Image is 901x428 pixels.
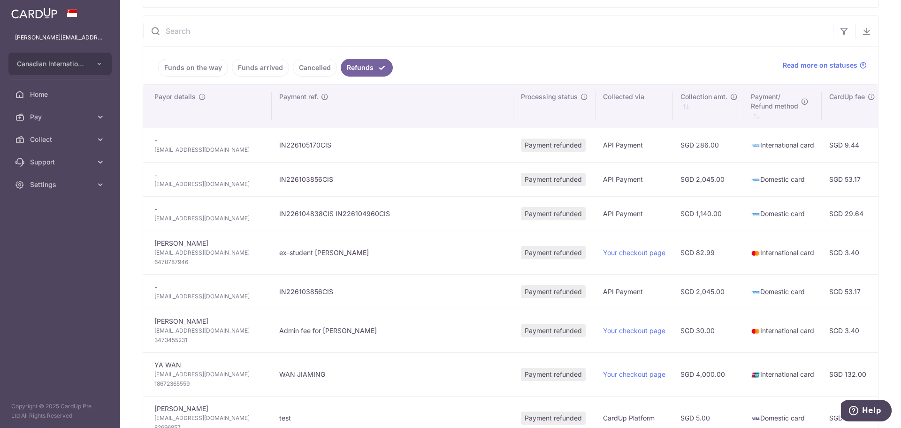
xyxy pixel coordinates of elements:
[143,85,272,128] th: Payor details
[673,352,743,396] td: SGD 4,000.00
[743,274,822,309] td: Domestic card
[743,196,822,231] td: Domestic card
[751,210,760,219] img: american-express-sm-c955881869ff4294d00fd038735fb651958d7f10184fcf1bed3b24c57befb5f2.png
[783,61,867,70] a: Read more on statuses
[751,92,798,111] span: Payment/ Refund method
[272,309,513,352] td: Admin fee for [PERSON_NAME]
[822,274,883,309] td: SGD 53.17
[841,400,892,423] iframe: Opens a widget where you can find more information
[8,53,112,75] button: Canadian International School Pte Ltd
[30,112,92,122] span: Pay
[30,180,92,189] span: Settings
[143,196,272,231] td: -
[673,196,743,231] td: SGD 1,140.00
[822,85,883,128] th: CardUp fee
[743,231,822,274] td: International card
[743,352,822,396] td: International card
[272,352,513,396] td: WAN JIAMING
[232,59,289,77] a: Funds arrived
[751,327,760,336] img: mastercard-sm-87a3fd1e0bddd137fecb07648320f44c262e2538e7db6024463105ddbc961eb2.png
[596,162,673,196] td: API Payment
[158,59,228,77] a: Funds on the way
[596,274,673,309] td: API Payment
[143,16,833,46] input: Search
[154,179,264,189] span: [EMAIL_ADDRESS][DOMAIN_NAME]
[143,309,272,352] td: [PERSON_NAME]
[17,59,86,69] span: Canadian International School Pte Ltd
[783,61,857,70] span: Read more on statuses
[279,92,318,101] span: Payment ref.
[15,33,105,42] p: [PERSON_NAME][EMAIL_ADDRESS][PERSON_NAME][DOMAIN_NAME]
[30,90,92,99] span: Home
[154,379,264,389] span: 18672365559
[673,231,743,274] td: SGD 82.99
[603,327,665,335] a: Your checkout page
[596,128,673,162] td: API Payment
[11,8,57,19] img: CardUp
[154,292,264,301] span: [EMAIL_ADDRESS][DOMAIN_NAME]
[521,92,578,101] span: Processing status
[521,246,586,259] span: Payment refunded
[154,335,264,345] span: 3473455231
[143,231,272,274] td: [PERSON_NAME]
[743,85,822,128] th: Payment/Refund method : activate to sort column ascending
[822,231,883,274] td: SGD 3.40
[743,128,822,162] td: International card
[521,285,586,298] span: Payment refunded
[822,309,883,352] td: SGD 3.40
[751,175,760,185] img: american-express-sm-c955881869ff4294d00fd038735fb651958d7f10184fcf1bed3b24c57befb5f2.png
[143,128,272,162] td: -
[154,92,196,101] span: Payor details
[743,162,822,196] td: Domestic card
[596,196,673,231] td: API Payment
[272,231,513,274] td: ex-student [PERSON_NAME]
[822,128,883,162] td: SGD 9.44
[673,162,743,196] td: SGD 2,045.00
[272,196,513,231] td: IN226104838CIS IN226104960CIS
[154,326,264,335] span: [EMAIL_ADDRESS][DOMAIN_NAME]
[521,139,586,152] span: Payment refunded
[603,249,665,257] a: Your checkout page
[154,370,264,379] span: [EMAIL_ADDRESS][DOMAIN_NAME]
[21,7,40,15] span: Help
[673,309,743,352] td: SGD 30.00
[272,85,513,128] th: Payment ref.
[603,370,665,378] a: Your checkout page
[521,173,586,186] span: Payment refunded
[673,85,743,128] th: Collection amt. : activate to sort column ascending
[521,368,586,381] span: Payment refunded
[751,414,760,423] img: visa-sm-192604c4577d2d35970c8ed26b86981c2741ebd56154ab54ad91a526f0f24972.png
[829,92,865,101] span: CardUp fee
[154,257,264,267] span: 6478787946
[751,141,760,150] img: american-express-sm-c955881869ff4294d00fd038735fb651958d7f10184fcf1bed3b24c57befb5f2.png
[751,288,760,297] img: american-express-sm-c955881869ff4294d00fd038735fb651958d7f10184fcf1bed3b24c57befb5f2.png
[822,162,883,196] td: SGD 53.17
[154,413,264,423] span: [EMAIL_ADDRESS][DOMAIN_NAME]
[680,92,727,101] span: Collection amt.
[521,412,586,425] span: Payment refunded
[293,59,337,77] a: Cancelled
[521,207,586,220] span: Payment refunded
[272,162,513,196] td: IN226103856CIS
[521,324,586,337] span: Payment refunded
[596,85,673,128] th: Collected via
[822,196,883,231] td: SGD 29.64
[673,128,743,162] td: SGD 286.00
[751,370,760,380] img: unionpay-sm-604f364da9543249427047d211ada3a8a7a12b5a7f7cfdf17fd9a237b89afffa.png
[30,135,92,144] span: Collect
[673,274,743,309] td: SGD 2,045.00
[272,274,513,309] td: IN226103856CIS
[154,214,264,223] span: [EMAIL_ADDRESS][DOMAIN_NAME]
[272,128,513,162] td: IN226105170CIS
[30,157,92,167] span: Support
[341,59,393,77] a: Refunds
[143,162,272,196] td: -
[154,248,264,257] span: [EMAIL_ADDRESS][DOMAIN_NAME]
[154,145,264,155] span: [EMAIL_ADDRESS][DOMAIN_NAME]
[743,309,822,352] td: International card
[513,85,596,128] th: Processing status
[143,352,272,396] td: YA WAN
[822,352,883,396] td: SGD 132.00
[143,274,272,309] td: -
